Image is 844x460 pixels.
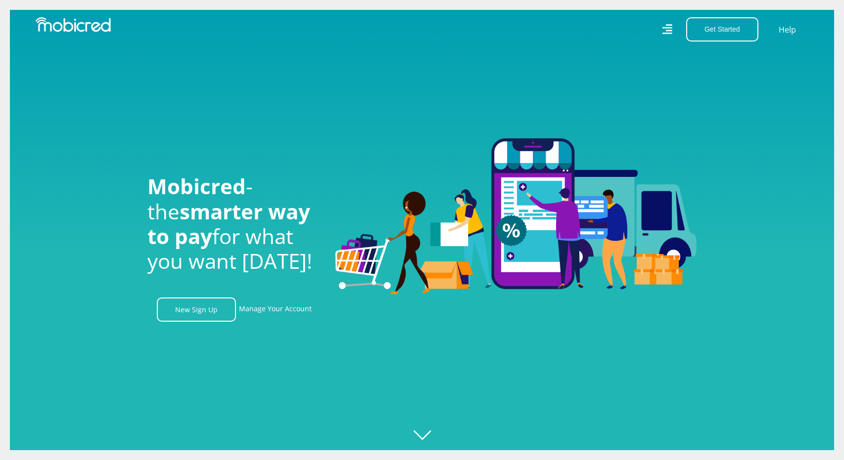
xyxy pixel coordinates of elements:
button: Get Started [686,17,758,42]
span: smarter way to pay [147,197,310,250]
h1: - the for what you want [DATE]! [147,174,321,274]
a: Manage Your Account [239,297,312,322]
img: Mobicred [36,17,111,32]
img: Welcome to Mobicred [335,138,697,294]
a: New Sign Up [157,297,236,322]
span: Mobicred [147,172,246,200]
a: Help [778,23,797,36]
